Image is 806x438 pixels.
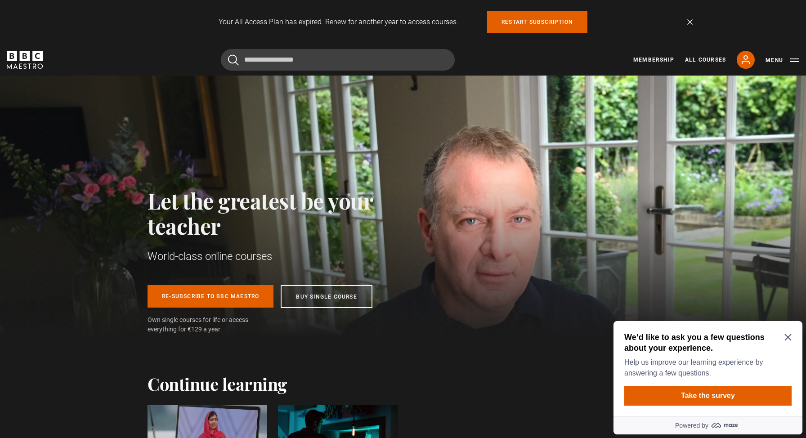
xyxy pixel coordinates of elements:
[4,99,193,117] a: Powered by maze
[148,249,413,264] h1: World-class online courses
[221,49,455,71] input: Search
[219,17,458,27] p: Your All Access Plan has expired. Renew for another year to access courses.
[148,285,273,308] a: Re-subscribe to BBC Maestro
[766,56,799,65] button: Toggle navigation
[14,68,182,88] button: Take the survey
[14,14,178,36] h2: We’d like to ask you a few questions about your experience.
[281,285,372,308] a: Buy single course
[7,51,43,69] svg: BBC Maestro
[633,56,674,64] a: Membership
[4,4,193,117] div: Optional study invitation
[148,374,658,394] h2: Continue learning
[228,54,239,66] button: Submit the search query
[685,56,726,64] a: All Courses
[175,16,182,23] button: Close Maze Prompt
[487,11,587,33] a: Restart subscription
[148,315,269,334] p: Own single courses for life or access everything for €129 a year
[14,40,178,61] p: Help us improve our learning experience by answering a few questions.
[148,188,413,238] h2: Let the greatest be your teacher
